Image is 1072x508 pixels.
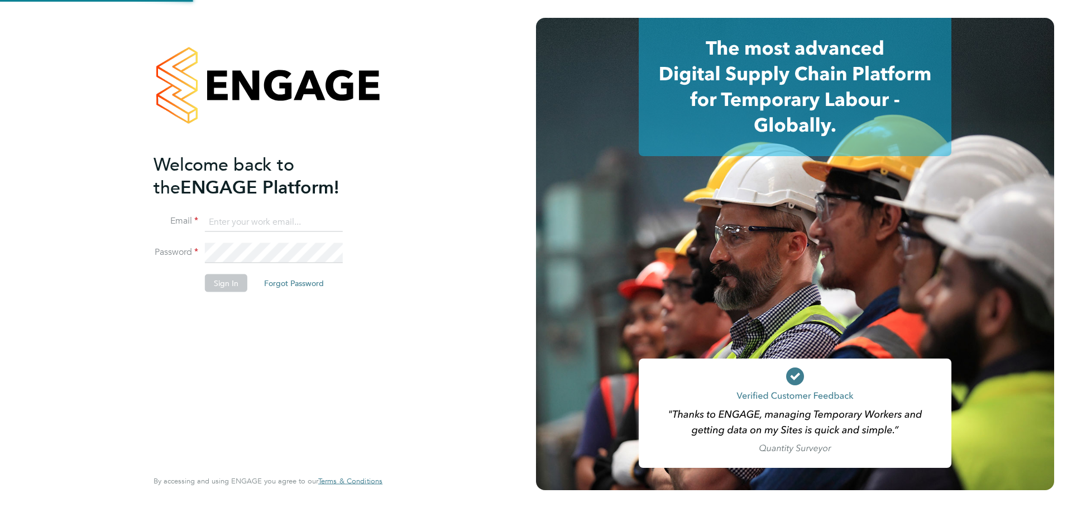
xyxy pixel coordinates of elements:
h2: ENGAGE Platform! [154,153,371,199]
button: Forgot Password [255,274,333,292]
label: Password [154,246,198,258]
a: Terms & Conditions [318,477,382,486]
span: Welcome back to the [154,153,294,198]
label: Email [154,215,198,227]
input: Enter your work email... [205,212,343,232]
button: Sign In [205,274,247,292]
span: By accessing and using ENGAGE you agree to our [154,476,382,486]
